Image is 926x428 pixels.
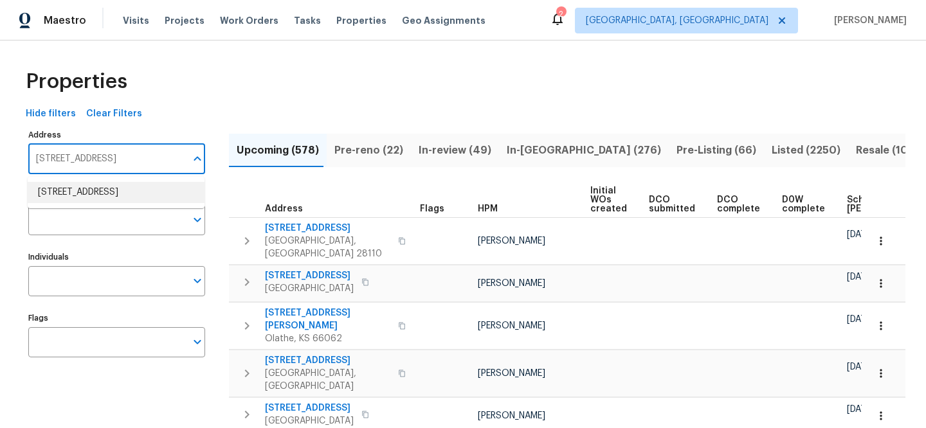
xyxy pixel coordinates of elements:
span: [DATE] [847,315,874,324]
span: [GEOGRAPHIC_DATA], [GEOGRAPHIC_DATA] [586,14,768,27]
span: [PERSON_NAME] [829,14,907,27]
span: Visits [123,14,149,27]
button: Open [188,333,206,351]
span: [PERSON_NAME] [478,411,545,420]
div: 2 [556,8,565,21]
span: Clear Filters [86,106,142,122]
span: [STREET_ADDRESS] [265,402,354,415]
span: Olathe, KS 66062 [265,332,390,345]
span: Address [265,204,303,213]
span: DCO submitted [649,195,695,213]
span: Flags [420,204,444,213]
span: Scheduled [PERSON_NAME] [847,195,920,213]
span: [DATE] [847,230,874,239]
span: [PERSON_NAME] [478,369,545,378]
span: Upcoming (578) [237,141,319,159]
span: [PERSON_NAME] [478,321,545,330]
span: Properties [26,75,127,88]
span: HPM [478,204,498,213]
span: [GEOGRAPHIC_DATA], [GEOGRAPHIC_DATA] [265,367,390,393]
label: Flags [28,314,205,322]
span: [DATE] [847,362,874,371]
span: [STREET_ADDRESS] [265,354,390,367]
span: [GEOGRAPHIC_DATA], [GEOGRAPHIC_DATA] 28110 [265,235,390,260]
button: Hide filters [21,102,81,126]
span: [DATE] [847,272,874,281]
label: Address [28,131,205,139]
span: Tasks [294,16,321,25]
label: Individuals [28,253,205,261]
span: D0W complete [782,195,825,213]
span: Projects [165,14,204,27]
span: Pre-Listing (66) [676,141,756,159]
span: [GEOGRAPHIC_DATA] [265,415,354,427]
span: [STREET_ADDRESS][PERSON_NAME] [265,307,390,332]
span: Initial WOs created [590,186,627,213]
span: [PERSON_NAME] [478,279,545,288]
span: Resale (1002) [856,141,926,159]
span: [STREET_ADDRESS] [265,269,354,282]
span: [PERSON_NAME] [478,236,545,245]
span: Geo Assignments [402,14,486,27]
span: [STREET_ADDRESS] [265,222,390,235]
button: Close [188,150,206,168]
span: DCO complete [717,195,760,213]
button: Open [188,211,206,229]
span: [GEOGRAPHIC_DATA] [265,282,354,295]
span: Listed (2250) [772,141,840,159]
span: Work Orders [220,14,278,27]
span: Properties [336,14,386,27]
span: Maestro [44,14,86,27]
li: [STREET_ADDRESS] [28,182,204,203]
button: Open [188,272,206,290]
span: [DATE] [847,405,874,414]
span: In-[GEOGRAPHIC_DATA] (276) [507,141,661,159]
span: Pre-reno (22) [334,141,403,159]
button: Clear Filters [81,102,147,126]
span: In-review (49) [419,141,491,159]
input: Search ... [28,144,186,174]
span: Hide filters [26,106,76,122]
